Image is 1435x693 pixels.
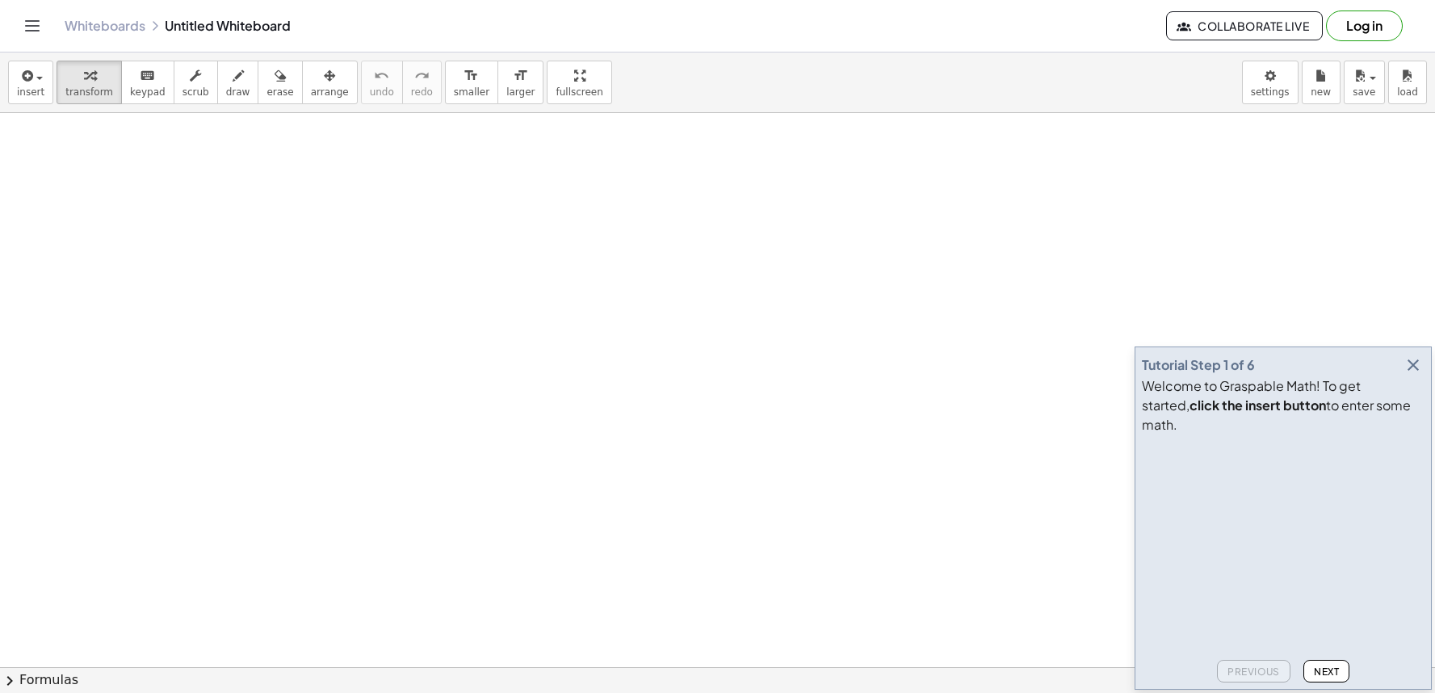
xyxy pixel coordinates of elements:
button: fullscreen [547,61,611,104]
button: draw [217,61,259,104]
button: Log in [1326,10,1403,41]
button: Next [1303,660,1349,682]
button: transform [57,61,122,104]
button: new [1302,61,1341,104]
span: draw [226,86,250,98]
span: smaller [454,86,489,98]
a: Whiteboards [65,18,145,34]
button: save [1344,61,1385,104]
span: Next [1314,666,1339,678]
button: Collaborate Live [1166,11,1323,40]
button: Toggle navigation [19,13,45,39]
span: larger [506,86,535,98]
div: Tutorial Step 1 of 6 [1142,355,1255,375]
button: keyboardkeypad [121,61,174,104]
i: keyboard [140,66,155,86]
button: scrub [174,61,218,104]
i: redo [414,66,430,86]
button: insert [8,61,53,104]
button: arrange [302,61,358,104]
span: new [1311,86,1331,98]
button: erase [258,61,302,104]
i: undo [374,66,389,86]
i: format_size [513,66,528,86]
span: erase [266,86,293,98]
span: keypad [130,86,166,98]
span: Collaborate Live [1180,19,1309,33]
button: redoredo [402,61,442,104]
span: insert [17,86,44,98]
div: Welcome to Graspable Math! To get started, to enter some math. [1142,376,1425,435]
span: undo [370,86,394,98]
span: arrange [311,86,349,98]
span: save [1353,86,1375,98]
span: scrub [183,86,209,98]
button: settings [1242,61,1299,104]
button: format_sizelarger [497,61,543,104]
span: load [1397,86,1418,98]
span: settings [1251,86,1290,98]
button: load [1388,61,1427,104]
span: fullscreen [556,86,602,98]
i: format_size [464,66,479,86]
span: transform [65,86,113,98]
b: click the insert button [1190,397,1326,414]
button: undoundo [361,61,403,104]
button: format_sizesmaller [445,61,498,104]
span: redo [411,86,433,98]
